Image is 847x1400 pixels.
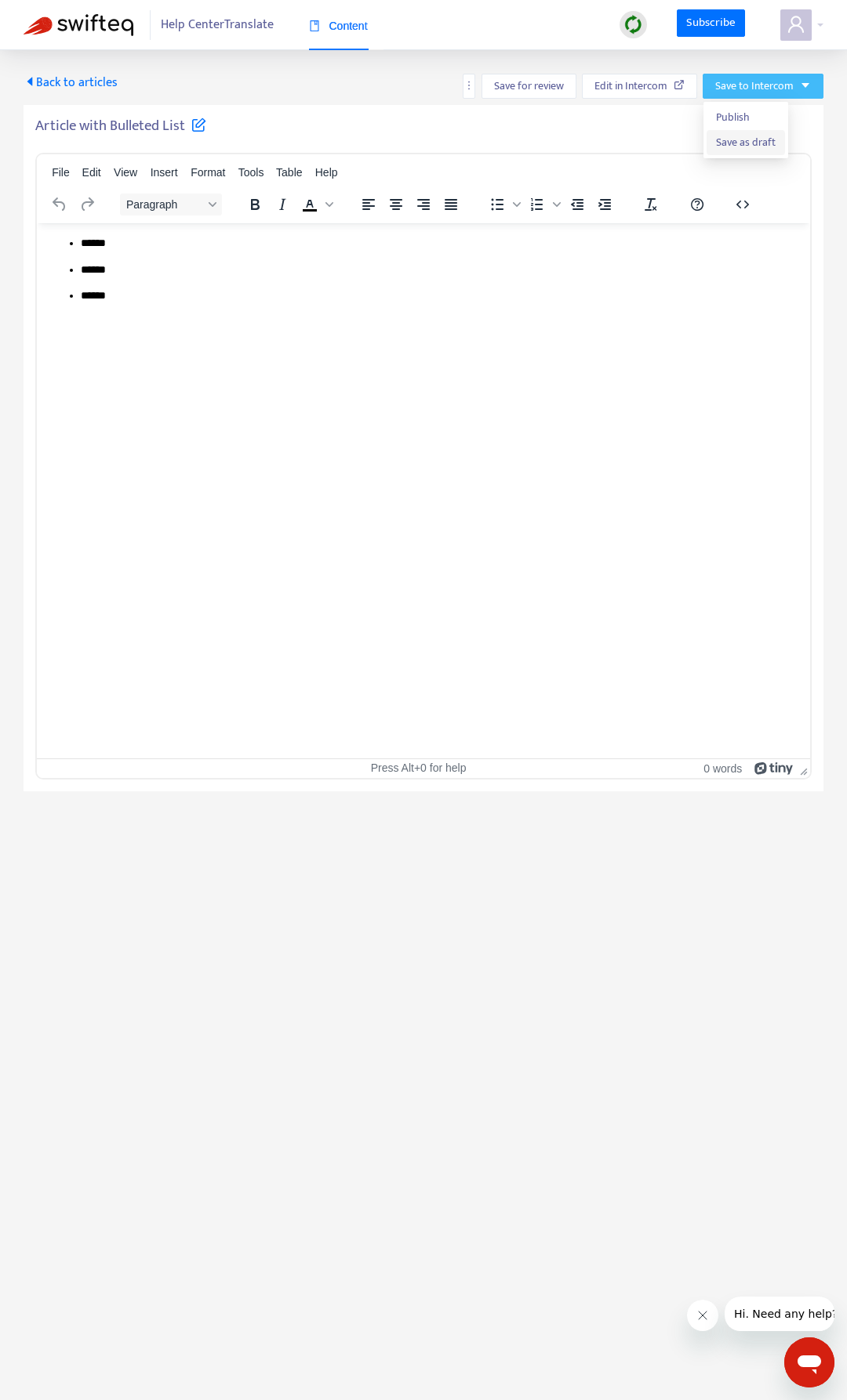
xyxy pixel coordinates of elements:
[715,78,794,95] span: Save to Intercom
[74,194,100,215] button: Redo
[784,1337,834,1387] iframe: Button to launch messaging window
[355,194,382,215] button: Align left
[725,1297,834,1331] iframe: Message from company
[191,166,225,179] span: Format
[564,194,591,215] button: Decrease indent
[594,78,667,95] span: Edit in Intercom
[591,194,618,215] button: Increase indent
[623,15,643,34] img: sync.dc5367851b00ba804db3.png
[787,15,805,34] span: user
[582,74,697,99] button: Edit in Intercom
[37,223,810,758] iframe: Rich Text Area
[24,72,118,93] span: Back to articles
[315,166,338,179] span: Help
[238,166,264,179] span: Tools
[703,74,823,99] button: Save to Intercomcaret-down
[309,20,368,32] span: Content
[716,134,776,151] span: Save as draft
[754,761,794,774] a: Powered by Tiny
[120,194,222,215] button: Block Paragraph
[269,194,296,215] button: Italic
[463,74,475,99] button: more
[126,198,203,211] span: Paragraph
[482,74,576,99] button: Save for review
[794,759,810,778] div: Press the Up and Down arrow keys to resize the editor.
[242,194,268,215] button: Bold
[638,194,664,215] button: Clear formatting
[524,194,563,215] div: Numbered list
[383,194,409,215] button: Align center
[24,75,36,88] span: caret-left
[296,194,336,215] div: Text color Black
[716,109,776,126] span: Publish
[684,194,711,215] button: Help
[293,761,543,775] div: Press Alt+0 for help
[35,117,206,136] h5: Article with Bulleted List
[161,10,274,40] span: Help Center Translate
[438,194,464,215] button: Justify
[52,166,70,179] span: File
[800,80,811,91] span: caret-down
[276,166,302,179] span: Table
[687,1300,718,1331] iframe: Close message
[410,194,437,215] button: Align right
[677,9,746,38] a: Subscribe
[9,11,113,24] span: Hi. Need any help?
[484,194,523,215] div: Bullet list
[114,166,137,179] span: View
[309,20,320,31] span: book
[24,14,133,36] img: Swifteq
[46,194,73,215] button: Undo
[494,78,564,95] span: Save for review
[82,166,101,179] span: Edit
[151,166,178,179] span: Insert
[463,80,474,91] span: more
[703,761,742,775] button: 0 words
